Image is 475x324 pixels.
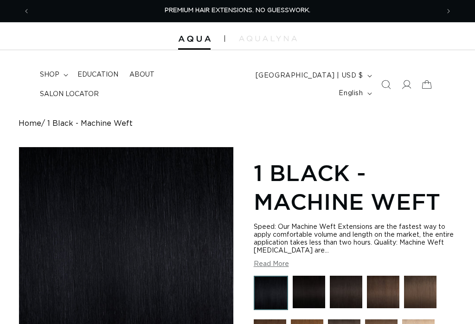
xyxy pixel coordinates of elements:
nav: breadcrumbs [19,119,456,128]
summary: shop [34,65,72,84]
a: 1 Black - Machine Weft [254,276,288,315]
img: 1N Natural Black - Machine Weft [293,276,325,308]
a: About [124,65,160,84]
span: About [129,71,154,79]
img: aqualyna.com [239,36,297,41]
a: Education [72,65,124,84]
img: 1B Soft Black - Machine Weft [330,276,362,308]
a: 1N Natural Black - Machine Weft [293,276,325,315]
span: shop [40,71,59,79]
a: 1B Soft Black - Machine Weft [330,276,362,315]
button: Next announcement [438,2,459,20]
a: Home [19,119,41,128]
img: 2 Dark Brown - Machine Weft [367,276,399,308]
img: Aqua Hair Extensions [178,36,211,42]
img: 1 Black - Machine Weft [254,276,288,310]
a: 2 Dark Brown - Machine Weft [367,276,399,315]
span: [GEOGRAPHIC_DATA] | USD $ [256,71,363,81]
a: Salon Locator [34,84,104,104]
button: English [333,84,375,102]
span: English [339,89,363,98]
summary: Search [376,74,396,95]
div: Speed: Our Machine Weft Extensions are the fastest way to apply comfortable volume and length on ... [254,223,456,255]
h1: 1 Black - Machine Weft [254,158,456,216]
button: Previous announcement [16,2,37,20]
button: [GEOGRAPHIC_DATA] | USD $ [250,67,376,84]
span: PREMIUM HAIR EXTENSIONS. NO GUESSWORK. [165,7,310,13]
img: 4AB Medium Ash Brown - Machine Weft [404,276,436,308]
span: Education [77,71,118,79]
a: 4AB Medium Ash Brown - Machine Weft [404,276,436,315]
button: Read More [254,260,289,268]
span: Salon Locator [40,90,99,98]
span: 1 Black - Machine Weft [47,119,133,128]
